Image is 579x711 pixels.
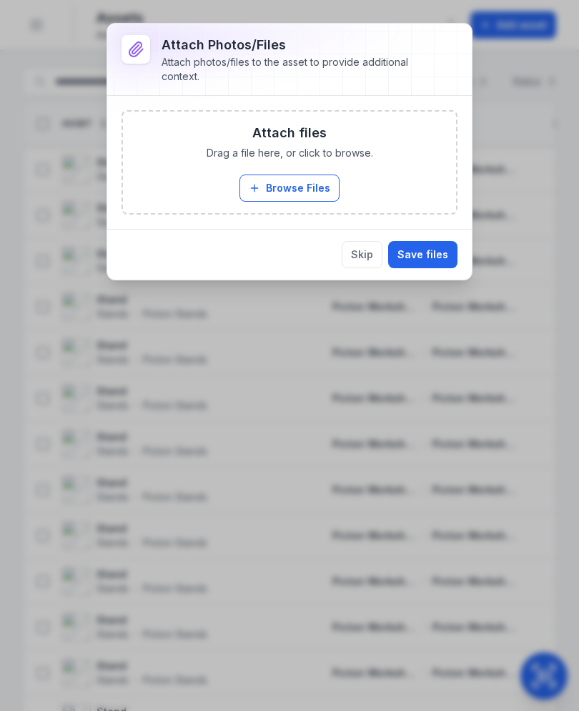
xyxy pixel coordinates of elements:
[207,146,373,160] span: Drag a file here, or click to browse.
[388,241,457,268] button: Save files
[252,123,327,143] h3: Attach files
[162,55,435,84] div: Attach photos/files to the asset to provide additional context.
[239,175,340,202] button: Browse Files
[162,35,435,55] h3: Attach photos/files
[342,241,382,268] button: Skip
